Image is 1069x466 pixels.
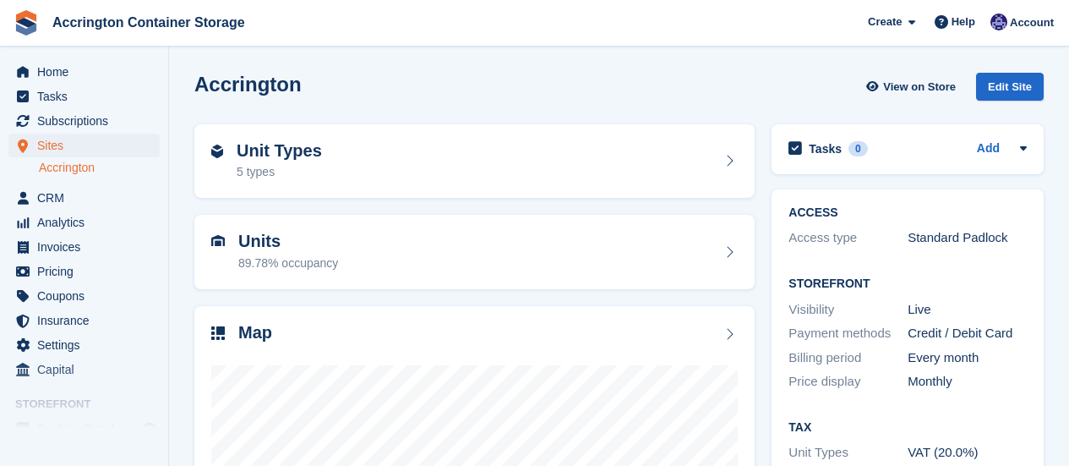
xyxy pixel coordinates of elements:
a: menu [8,109,160,133]
a: Accrington Container Storage [46,8,252,36]
span: Sites [37,134,139,157]
span: Storefront [15,396,168,413]
div: Every month [908,348,1027,368]
span: Home [37,60,139,84]
div: Monthly [908,372,1027,392]
span: View on Store [883,79,956,96]
img: stora-icon-8386f47178a22dfd0bd8f6a31ec36ba5ce8667c1dd55bd0f319d3a0aa187defe.svg [14,10,39,36]
a: menu [8,260,160,283]
span: Subscriptions [37,109,139,133]
span: Coupons [37,284,139,308]
span: Pricing [37,260,139,283]
a: menu [8,134,160,157]
span: Capital [37,358,139,381]
a: Unit Types 5 types [194,124,755,199]
h2: Accrington [194,73,302,96]
a: Edit Site [976,73,1044,107]
div: Billing period [788,348,908,368]
div: 0 [848,141,868,156]
img: Jacob Connolly [990,14,1007,30]
img: map-icn-33ee37083ee616e46c38cad1a60f524a97daa1e2b2c8c0bc3eb3415660979fc1.svg [211,326,225,340]
div: Standard Padlock [908,228,1027,248]
span: Help [952,14,975,30]
div: Payment methods [788,324,908,343]
img: unit-icn-7be61d7bf1b0ce9d3e12c5938cc71ed9869f7b940bace4675aadf7bd6d80202e.svg [211,235,225,247]
h2: Map [238,323,272,343]
a: Add [977,140,1000,159]
div: 5 types [237,163,322,181]
a: Units 89.78% occupancy [194,215,755,289]
a: menu [8,186,160,210]
h2: Tasks [809,141,842,156]
h2: ACCESS [788,206,1027,220]
span: Tasks [37,85,139,108]
a: menu [8,211,160,234]
h2: Tax [788,421,1027,435]
a: menu [8,60,160,84]
div: 89.78% occupancy [238,255,338,272]
span: Invoices [37,235,139,259]
div: Credit / Debit Card [908,324,1027,343]
span: Analytics [37,211,139,234]
span: Account [1010,14,1054,31]
div: Edit Site [976,73,1044,101]
img: unit-type-icn-2b2737a686de81e16bb02015468b77c625bbabd49415b5ef34ead5e3b44a266d.svg [211,145,223,158]
h2: Units [238,232,338,251]
span: Insurance [37,309,139,332]
span: CRM [37,186,139,210]
h2: Storefront [788,277,1027,291]
div: Price display [788,372,908,392]
a: View on Store [864,73,963,101]
div: Live [908,300,1027,320]
div: Visibility [788,300,908,320]
h2: Unit Types [237,141,322,161]
span: Create [868,14,902,30]
span: Booking Portal [37,417,139,441]
a: menu [8,235,160,259]
a: menu [8,284,160,308]
a: menu [8,417,160,441]
a: menu [8,309,160,332]
a: menu [8,358,160,381]
div: Access type [788,228,908,248]
div: VAT (20.0%) [908,443,1027,463]
div: Unit Types [788,443,908,463]
a: menu [8,333,160,357]
span: Settings [37,333,139,357]
a: Accrington [39,160,160,176]
a: Preview store [139,419,160,439]
a: menu [8,85,160,108]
